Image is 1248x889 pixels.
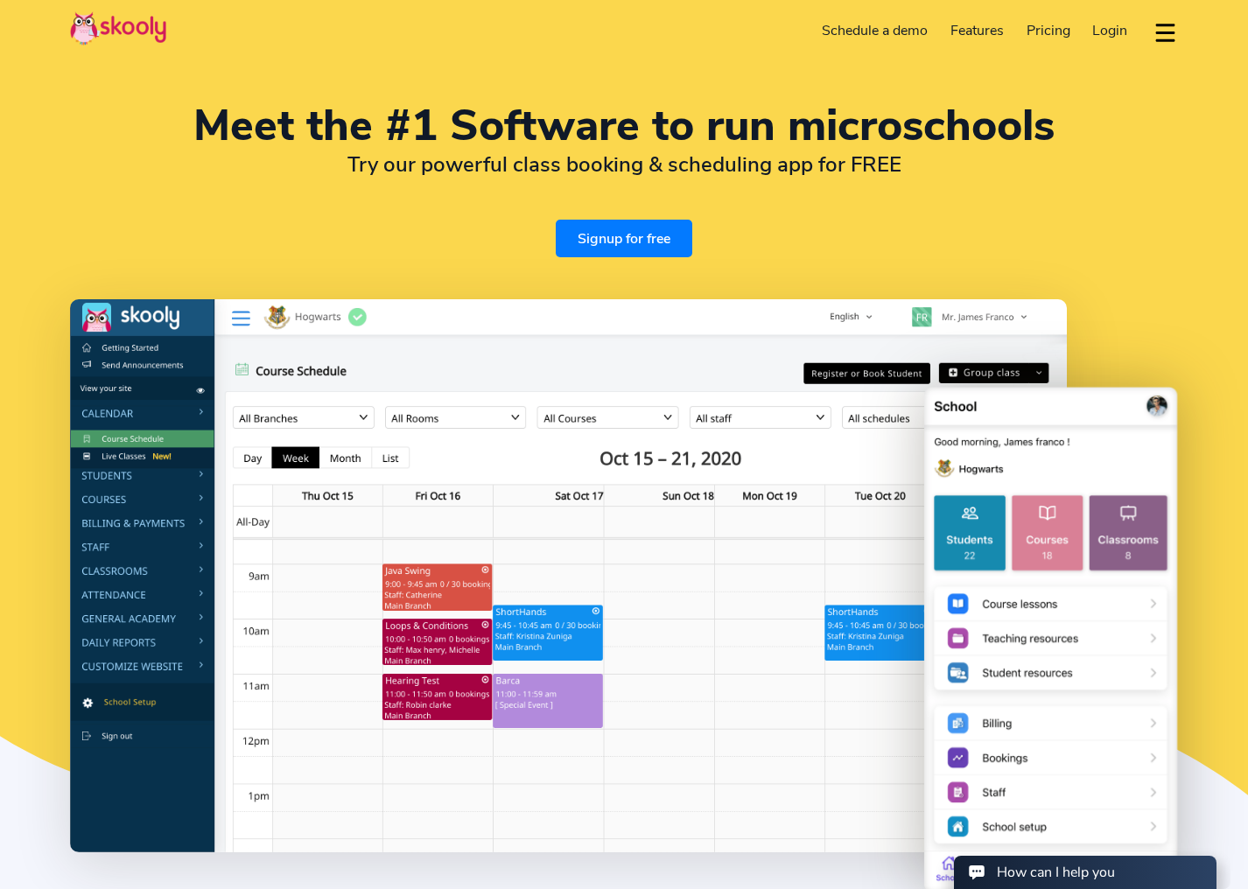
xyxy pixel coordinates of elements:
[1153,12,1178,52] button: dropdown menu
[1081,17,1139,45] a: Login
[1027,21,1070,40] span: Pricing
[70,105,1178,147] h1: Meet the #1 Software to run microschools
[556,220,692,257] a: Signup for free
[939,17,1015,45] a: Features
[811,17,940,45] a: Schedule a demo
[1092,21,1127,40] span: Login
[70,11,166,45] img: Skooly
[70,151,1178,178] h2: Try our powerful class booking & scheduling app for FREE
[1015,17,1082,45] a: Pricing
[70,299,1067,852] img: Meet the #1 Software to run microschools - Desktop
